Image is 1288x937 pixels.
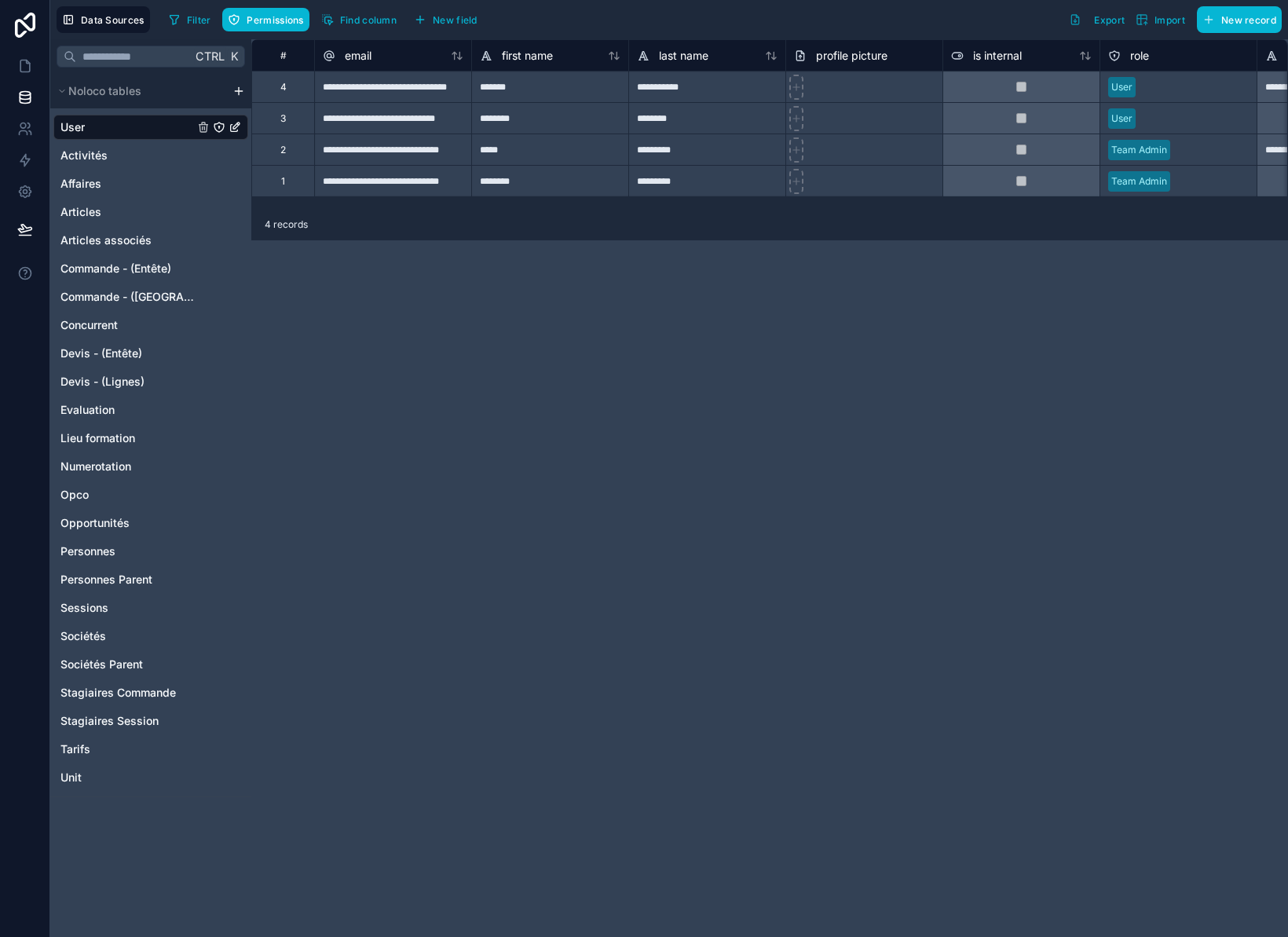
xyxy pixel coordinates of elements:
span: Affaires [60,176,101,192]
span: Data Sources [81,14,145,26]
span: Activités [60,148,108,163]
a: Unit [60,770,194,785]
div: Personnes Parent [53,567,248,592]
button: Filter [163,8,217,31]
span: Export [1094,14,1125,26]
a: Activités [60,148,194,163]
span: Sessions [60,600,108,616]
span: Import [1154,14,1185,26]
div: 2 [280,144,286,156]
span: profile picture [816,48,887,64]
a: Stagiaires Commande [60,685,194,701]
span: Filter [187,14,211,26]
div: Evaluation [53,397,248,423]
span: Devis - (Lignes) [60,374,145,390]
div: Commande - (Lignes) [53,284,248,309]
div: Team Admin [1111,174,1167,188]
a: Affaires [60,176,194,192]
a: User [60,119,194,135]
div: Devis - (Lignes) [53,369,248,394]
span: Commande - (Entête) [60,261,171,276]
a: Articles associés [60,232,194,248]
a: Personnes [60,544,194,559]
a: Sociétés Parent [60,657,194,672]
div: User [1111,112,1132,126]
span: Stagiaires Session [60,713,159,729]
a: Lieu formation [60,430,194,446]
div: Tarifs [53,737,248,762]
a: Articles [60,204,194,220]
span: Noloco tables [68,83,141,99]
div: User [53,115,248,140]
span: Sociétés Parent [60,657,143,672]
div: Opportunités [53,511,248,536]
div: Team Admin [1111,143,1167,157]
span: role [1130,48,1149,64]
button: New field [408,8,483,31]
span: Articles [60,204,101,220]
a: Concurrent [60,317,194,333]
span: Evaluation [60,402,115,418]
a: Devis - (Lignes) [60,374,194,390]
a: Sociétés [60,628,194,644]
div: Numerotation [53,454,248,479]
a: Sessions [60,600,194,616]
div: Stagiaires Commande [53,680,248,705]
span: New record [1221,14,1276,26]
span: Devis - (Entête) [60,346,142,361]
div: Sociétés [53,624,248,649]
a: Commande - (Entête) [60,261,194,276]
button: Permissions [222,8,309,31]
div: Articles associés [53,228,248,253]
span: Personnes [60,544,115,559]
button: Find column [316,8,402,31]
a: Tarifs [60,741,194,757]
span: New field [433,14,478,26]
span: Opco [60,487,89,503]
div: User [1111,80,1132,94]
a: Devis - (Entête) [60,346,194,361]
div: Commande - (Entête) [53,256,248,281]
div: Devis - (Entête) [53,341,248,366]
button: Export [1063,6,1130,33]
span: Sociétés [60,628,106,644]
div: Sessions [53,595,248,620]
span: Lieu formation [60,430,135,446]
div: 3 [280,112,286,125]
a: New record [1191,6,1282,33]
span: 4 records [265,218,308,231]
span: first name [502,48,553,64]
div: 4 [280,81,287,93]
a: Evaluation [60,402,194,418]
span: Ctrl [194,46,226,66]
div: Concurrent [53,313,248,338]
a: Commande - ([GEOGRAPHIC_DATA]) [60,289,194,305]
span: Unit [60,770,82,785]
span: User [60,119,85,135]
span: is internal [973,48,1022,64]
div: Sociétés Parent [53,652,248,677]
span: Find column [340,14,397,26]
div: Opco [53,482,248,507]
div: Stagiaires Session [53,708,248,734]
span: last name [659,48,708,64]
span: Personnes Parent [60,572,152,587]
button: Noloco tables [53,80,226,102]
a: Permissions [222,8,315,31]
a: Stagiaires Session [60,713,194,729]
a: Personnes Parent [60,572,194,587]
div: Unit [53,765,248,790]
button: Data Sources [57,6,150,33]
div: Affaires [53,171,248,196]
button: New record [1197,6,1282,33]
button: Import [1130,6,1191,33]
span: K [229,51,240,62]
a: Numerotation [60,459,194,474]
span: Numerotation [60,459,131,474]
div: # [264,49,302,61]
div: Articles [53,199,248,225]
span: Permissions [247,14,303,26]
span: Concurrent [60,317,118,333]
a: Opco [60,487,194,503]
